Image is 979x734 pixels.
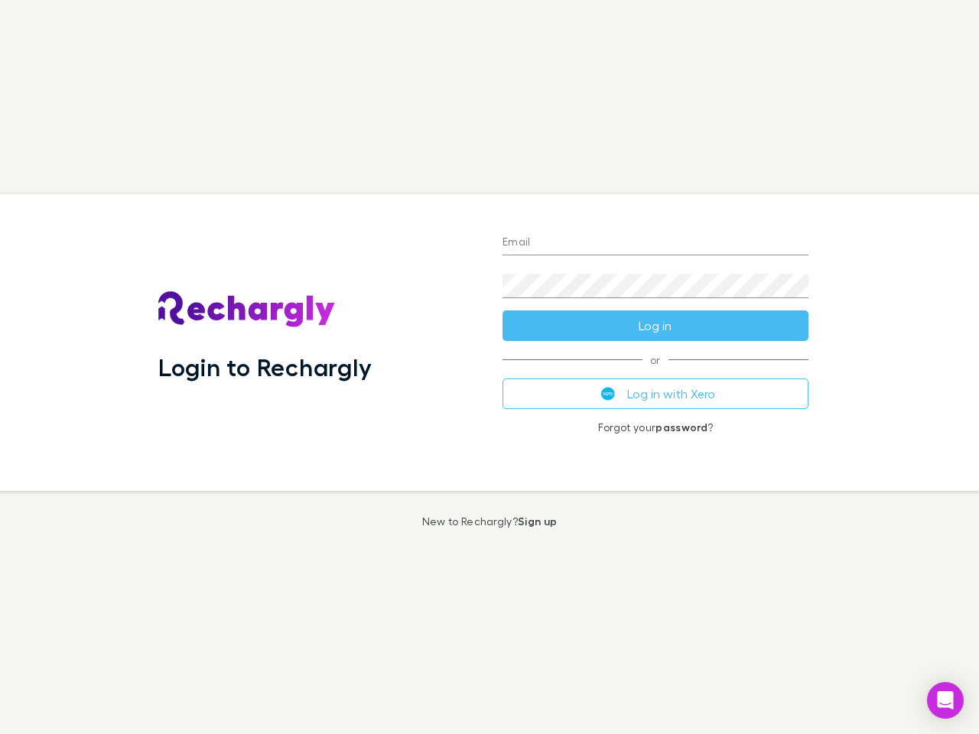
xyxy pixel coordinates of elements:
img: Xero's logo [601,387,615,401]
h1: Login to Rechargly [158,352,372,382]
div: Open Intercom Messenger [927,682,964,719]
img: Rechargly's Logo [158,291,336,328]
button: Log in with Xero [503,378,808,409]
p: New to Rechargly? [422,515,558,528]
button: Log in [503,310,808,341]
a: Sign up [518,515,557,528]
a: password [655,421,707,434]
span: or [503,359,808,360]
p: Forgot your ? [503,421,808,434]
